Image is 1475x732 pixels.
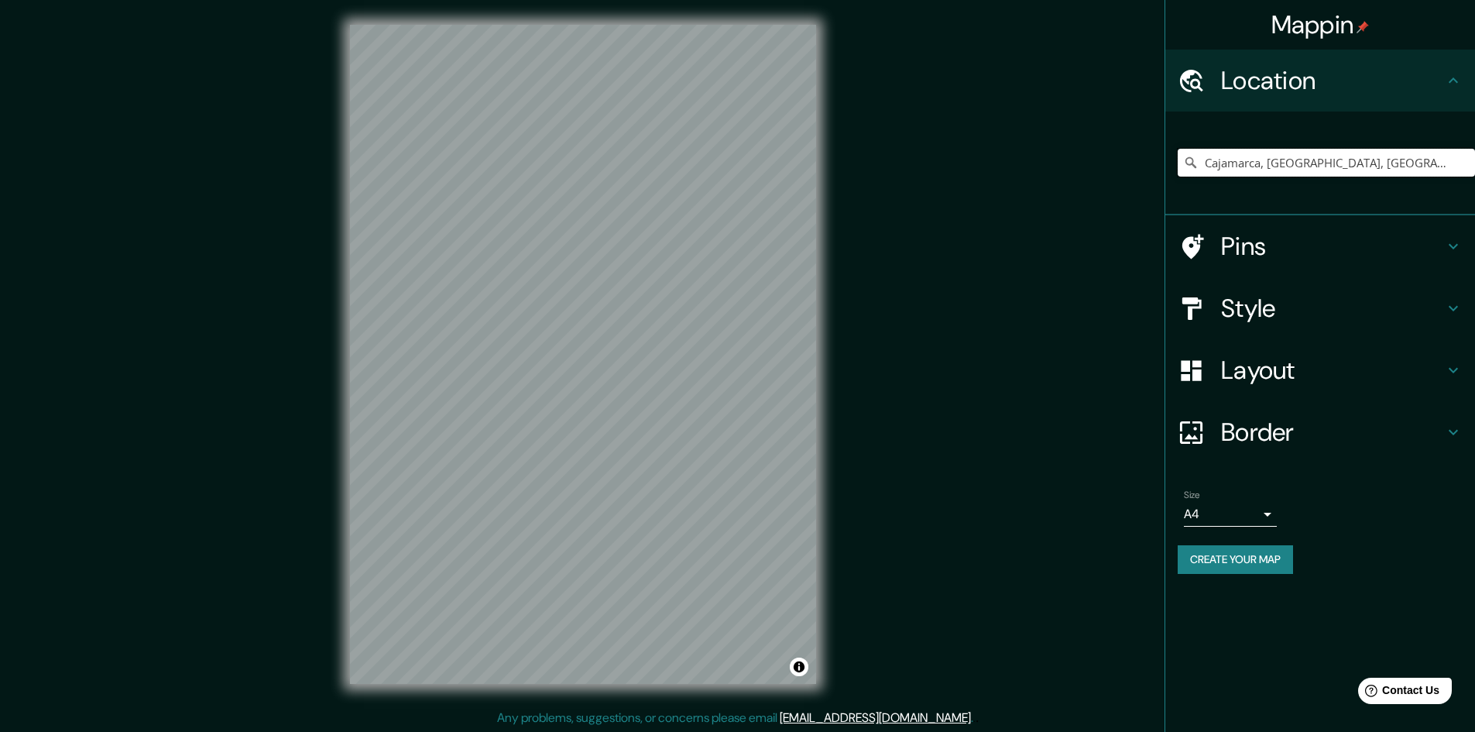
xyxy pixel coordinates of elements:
h4: Border [1221,417,1444,448]
div: Border [1165,401,1475,463]
button: Create your map [1178,545,1293,574]
img: pin-icon.png [1357,21,1369,33]
h4: Location [1221,65,1444,96]
h4: Layout [1221,355,1444,386]
canvas: Map [350,25,816,684]
div: Pins [1165,215,1475,277]
h4: Mappin [1271,9,1370,40]
input: Pick your city or area [1178,149,1475,177]
label: Size [1184,489,1200,502]
iframe: Help widget launcher [1337,672,1458,715]
div: . [976,709,979,727]
a: [EMAIL_ADDRESS][DOMAIN_NAME] [780,710,971,726]
div: . [973,709,976,727]
div: Layout [1165,339,1475,401]
div: Style [1165,277,1475,339]
button: Toggle attribution [790,658,808,676]
div: A4 [1184,502,1277,527]
p: Any problems, suggestions, or concerns please email . [497,709,973,727]
div: Location [1165,50,1475,112]
h4: Pins [1221,231,1444,262]
h4: Style [1221,293,1444,324]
